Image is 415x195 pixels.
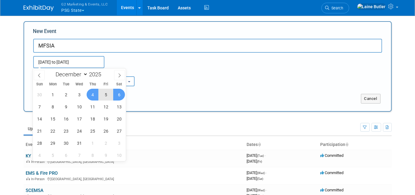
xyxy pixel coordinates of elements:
[99,82,113,86] span: Fri
[60,101,72,113] span: December 9, 2025
[87,113,98,125] span: December 18, 2025
[100,101,112,113] span: December 12, 2025
[87,89,98,101] span: December 4, 2025
[257,189,265,192] span: (Wed)
[266,170,267,175] span: -
[26,177,30,180] img: In-Person Event
[113,89,125,101] span: December 6, 2025
[73,82,86,86] span: Wed
[87,125,98,137] span: December 25, 2025
[24,140,244,150] th: Event
[46,82,59,86] span: Mon
[113,125,125,137] span: December 27, 2025
[26,159,242,164] div: [GEOGRAPHIC_DATA], [GEOGRAPHIC_DATA]
[257,154,264,157] span: (Tue)
[113,113,125,125] span: December 20, 2025
[53,71,88,78] select: Month
[59,82,73,86] span: Tue
[73,149,85,161] span: January 7, 2026
[26,153,42,159] a: KY EMS
[318,140,392,150] th: Participation
[31,160,47,164] span: In-Person
[87,137,98,149] span: January 1, 2026
[47,89,59,101] span: December 1, 2025
[100,149,112,161] span: January 9, 2026
[321,188,344,192] span: Committed
[257,177,263,180] span: (Sat)
[247,188,267,192] span: [DATE]
[113,82,126,86] span: Sat
[257,160,262,163] span: (Fri)
[73,125,85,137] span: December 24, 2025
[73,89,85,101] span: December 3, 2025
[47,125,59,137] span: December 22, 2025
[100,125,112,137] span: December 26, 2025
[60,149,72,161] span: January 6, 2026
[100,113,112,125] span: December 19, 2025
[34,101,46,113] span: December 7, 2025
[361,94,381,104] button: Cancel
[31,177,47,181] span: In-Person
[87,101,98,113] span: December 11, 2025
[47,137,59,149] span: December 29, 2025
[47,113,59,125] span: December 15, 2025
[24,5,54,11] img: ExhibitDay
[100,137,112,149] span: January 2, 2026
[346,142,349,147] a: Sort by Participation Type
[321,170,344,175] span: Committed
[247,153,266,158] span: [DATE]
[60,89,72,101] span: December 2, 2025
[247,176,263,181] span: [DATE]
[87,149,98,161] span: January 8, 2026
[34,89,46,101] span: November 30, 2025
[86,82,99,86] span: Thu
[34,149,46,161] span: January 4, 2026
[33,82,46,86] span: Sun
[26,170,58,176] a: EMS & Fire PRO
[24,123,57,134] a: Upcoming9
[26,188,44,193] a: SCEMSA
[34,125,46,137] span: December 21, 2025
[247,170,267,175] span: [DATE]
[62,1,108,7] span: G2 Marketing & Events, LLC
[60,125,72,137] span: December 23, 2025
[26,176,242,181] div: [GEOGRAPHIC_DATA], [GEOGRAPHIC_DATA]
[73,113,85,125] span: December 17, 2025
[33,39,382,53] input: Name of Trade Show / Conference
[34,137,46,149] span: December 28, 2025
[265,153,266,158] span: -
[73,137,85,149] span: December 31, 2025
[47,101,59,113] span: December 8, 2025
[113,101,125,113] span: December 13, 2025
[247,159,262,164] span: [DATE]
[257,171,265,175] span: (Wed)
[60,137,72,149] span: December 30, 2025
[258,142,261,147] a: Sort by Start Date
[26,160,30,163] img: In-Person Event
[73,101,85,113] span: December 10, 2025
[47,149,59,161] span: January 5, 2026
[113,149,125,161] span: January 10, 2026
[321,3,349,13] a: Search
[321,153,344,158] span: Committed
[34,113,46,125] span: December 14, 2025
[60,113,72,125] span: December 16, 2025
[33,56,104,68] input: Start Date - End Date
[266,188,267,192] span: -
[33,28,57,37] label: New Event
[244,140,318,150] th: Dates
[94,68,145,76] div: Participation:
[33,68,85,76] div: Attendance / Format:
[357,3,386,10] img: Laine Butler
[100,89,112,101] span: December 5, 2025
[113,137,125,149] span: January 3, 2026
[330,6,343,10] span: Search
[88,71,106,78] input: Year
